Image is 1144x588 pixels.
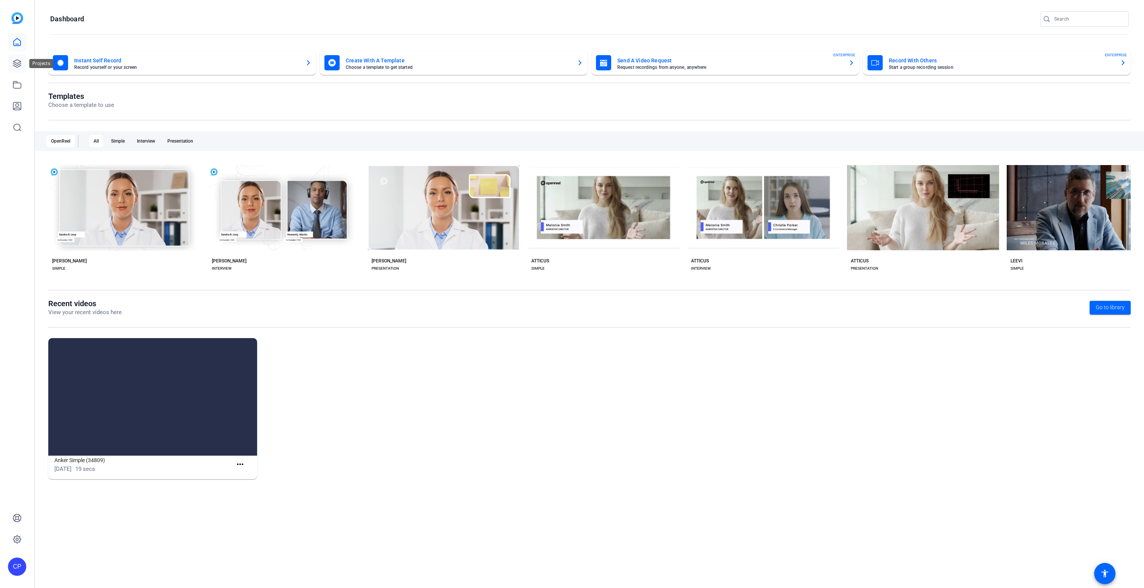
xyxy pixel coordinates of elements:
[74,65,299,70] mat-card-subtitle: Record yourself or your screen
[212,265,232,272] div: INTERVIEW
[52,258,87,264] div: [PERSON_NAME]
[691,265,711,272] div: INTERVIEW
[48,338,257,456] img: Anker Simple (34809)
[75,466,95,472] span: 19 secs
[235,460,245,469] mat-icon: more_horiz
[132,135,160,147] div: Interview
[89,135,103,147] div: All
[48,101,114,110] p: Choose a template to use
[320,51,588,75] button: Create With A TemplateChoose a template to get started
[372,258,406,264] div: [PERSON_NAME]
[617,56,842,65] mat-card-title: Send A Video Request
[1096,304,1125,311] span: Go to library
[617,65,842,70] mat-card-subtitle: Request recordings from anyone, anywhere
[54,466,71,472] span: [DATE]
[48,308,122,317] p: View your recent videos here
[11,12,23,24] img: blue-gradient.svg
[691,258,709,264] div: ATTICUS
[851,258,869,264] div: ATTICUS
[46,135,75,147] div: OpenReel
[531,258,549,264] div: ATTICUS
[889,56,1114,65] mat-card-title: Record With Others
[1011,258,1022,264] div: LEEVI
[1011,265,1024,272] div: SIMPLE
[52,265,65,272] div: SIMPLE
[591,51,859,75] button: Send A Video RequestRequest recordings from anyone, anywhereENTERPRISE
[346,65,571,70] mat-card-subtitle: Choose a template to get started
[48,51,316,75] button: Instant Self RecordRecord yourself or your screen
[863,51,1131,75] button: Record With OthersStart a group recording sessionENTERPRISE
[48,299,122,308] h1: Recent videos
[106,135,129,147] div: Simple
[372,265,399,272] div: PRESENTATION
[48,92,114,101] h1: Templates
[1054,14,1123,24] input: Search
[74,56,299,65] mat-card-title: Instant Self Record
[531,265,545,272] div: SIMPLE
[889,65,1114,70] mat-card-subtitle: Start a group recording session
[346,56,571,65] mat-card-title: Create With A Template
[1090,301,1131,315] a: Go to library
[163,135,198,147] div: Presentation
[54,456,232,465] h1: Anker Simple (34809)
[8,558,26,576] div: CP
[833,52,855,58] span: ENTERPRISE
[1100,569,1109,578] mat-icon: accessibility
[29,59,53,68] div: Projects
[1105,52,1127,58] span: ENTERPRISE
[851,265,878,272] div: PRESENTATION
[50,14,84,24] h1: Dashboard
[212,258,246,264] div: [PERSON_NAME]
